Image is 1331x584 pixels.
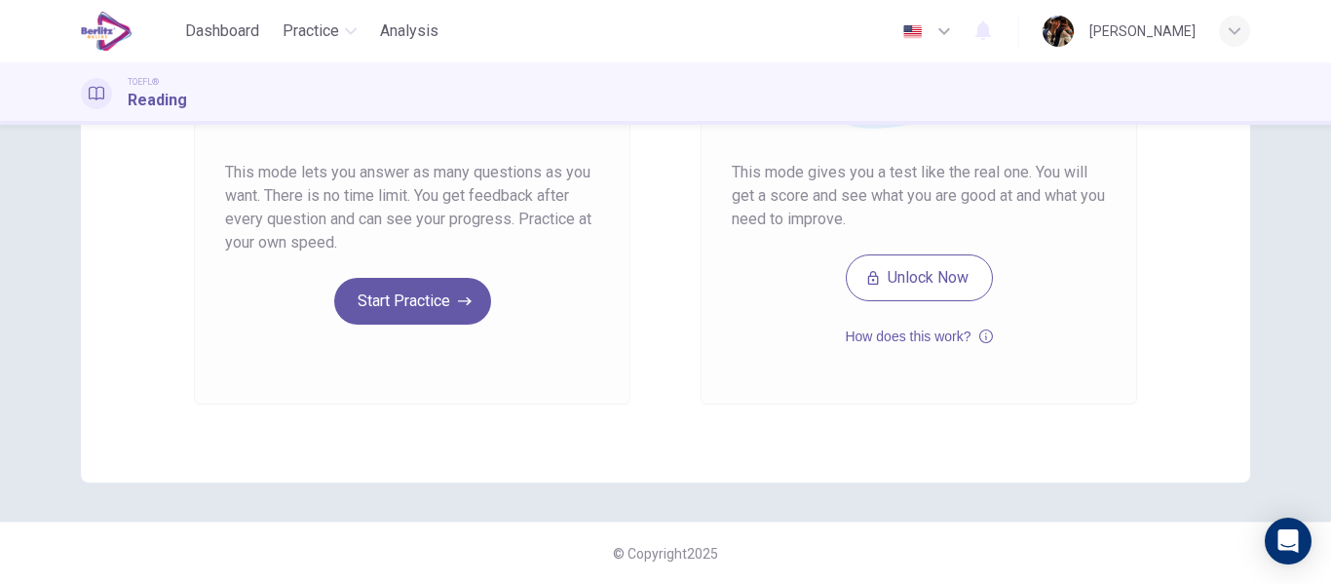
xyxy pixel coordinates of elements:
[334,278,491,325] button: Start Practice
[128,89,187,112] h1: Reading
[177,14,267,49] button: Dashboard
[732,161,1106,231] span: This mode gives you a test like the real one. You will get a score and see what you are good at a...
[1043,16,1074,47] img: Profile picture
[845,325,992,348] button: How does this work?
[900,24,925,39] img: en
[81,12,133,51] img: EduSynch logo
[283,19,339,43] span: Practice
[1265,518,1312,565] div: Open Intercom Messenger
[225,161,599,254] span: This mode lets you answer as many questions as you want. There is no time limit. You get feedback...
[1089,19,1196,43] div: [PERSON_NAME]
[372,14,446,49] button: Analysis
[380,19,438,43] span: Analysis
[275,14,364,49] button: Practice
[846,254,993,301] button: Unlock Now
[613,546,718,562] span: © Copyright 2025
[81,12,177,51] a: EduSynch logo
[128,75,159,89] span: TOEFL®
[185,19,259,43] span: Dashboard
